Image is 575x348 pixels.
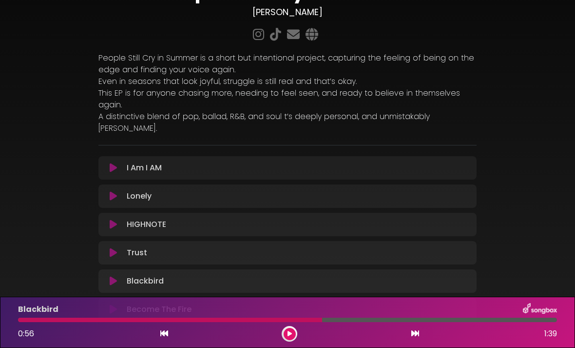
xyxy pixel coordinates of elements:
p: Lonely [127,190,152,202]
p: I Am I AM [127,162,162,174]
p: Blackbird [127,275,164,287]
p: This EP is for anyone chasing more, needing to feel seen, and ready to believe in themselves again. [98,87,477,111]
p: People Still Cry in Summer is a short but intentional project, capturing the feeling of being on ... [98,52,477,76]
p: A distinctive blend of pop, ballad, R&B, and soul t’s deeply personal, and unmistakably [PERSON_N... [98,111,477,134]
span: 0:56 [18,328,34,339]
p: HIGHNOTE [127,219,166,230]
h3: [PERSON_NAME] [98,7,477,18]
p: Even in seasons that look joyful, struggle is still real and that’s okay. [98,76,477,87]
p: Blackbird [18,304,58,315]
span: 1:39 [544,328,557,340]
img: songbox-logo-white.png [523,303,557,316]
p: Trust [127,247,147,259]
